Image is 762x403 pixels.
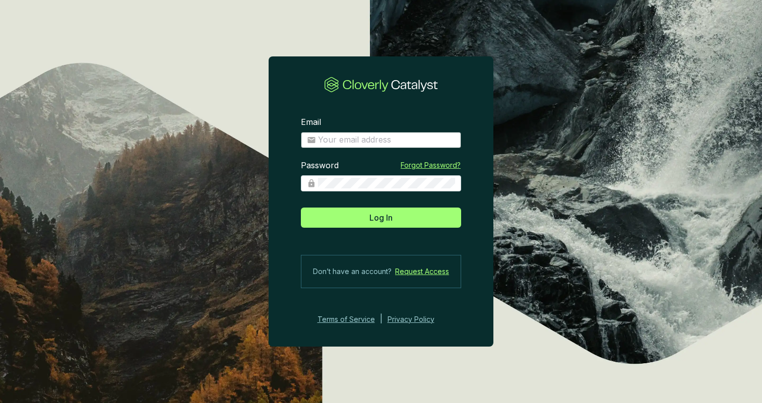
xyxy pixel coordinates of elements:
div: | [380,313,383,325]
a: Forgot Password? [401,160,461,170]
input: Password [318,178,455,189]
label: Password [301,160,339,171]
a: Terms of Service [314,313,375,325]
button: Log In [301,208,461,228]
label: Email [301,117,321,128]
input: Email [318,135,455,146]
a: Privacy Policy [388,313,448,325]
span: Log In [369,212,393,224]
a: Request Access [395,265,449,278]
span: Don’t have an account? [313,265,392,278]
